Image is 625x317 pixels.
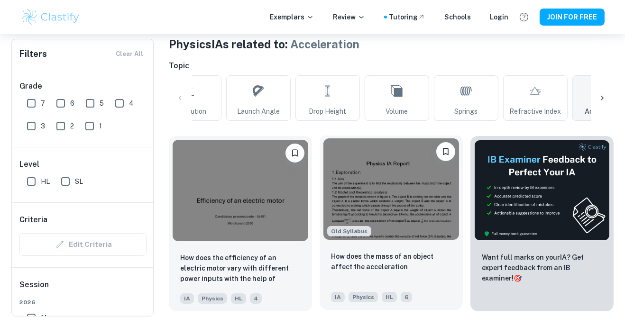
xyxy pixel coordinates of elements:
a: Login [490,12,508,22]
span: IA [331,292,345,302]
img: Physics IA example thumbnail: How does the mass of an object affect th [323,138,459,240]
img: Thumbnail [474,140,610,241]
span: Acceleration [585,106,625,117]
a: ThumbnailWant full marks on yourIA? Get expert feedback from an IB examiner! [470,136,614,311]
span: 7 [41,98,45,109]
img: Clastify logo [20,8,81,27]
h6: Level [19,159,147,170]
p: Want full marks on your IA ? Get expert feedback from an IB examiner! [482,252,602,283]
span: 4 [129,98,134,109]
span: 4 [250,293,262,304]
span: 2026 [19,298,147,307]
h6: Criteria [19,214,47,226]
span: Springs [455,106,478,117]
h6: Filters [19,47,47,61]
span: 2 [70,121,74,131]
h6: Grade [19,81,147,92]
p: Exemplars [270,12,314,22]
span: Physics [198,293,227,304]
span: 5 [100,98,104,109]
span: Acceleration [290,37,359,51]
h1: Physics IAs related to: [169,36,614,53]
span: IA [180,293,194,304]
p: How does the mass of an object affect the acceleration [331,251,451,272]
h6: Session [19,279,147,298]
button: Please log in to bookmark exemplars [285,144,304,163]
div: Starting from the May 2025 session, the Physics IA requirements have changed. It's OK to refer to... [327,226,371,236]
span: Old Syllabus [327,226,371,236]
button: JOIN FOR FREE [540,9,605,26]
p: How does the efficiency of an electric motor vary with different power inputs with the help of jo... [180,253,301,285]
span: 1 [99,121,102,131]
span: 🎯 [514,274,522,282]
a: Starting from the May 2025 session, the Physics IA requirements have changed. It's OK to refer to... [320,136,463,311]
div: Criteria filters are unavailable when searching by topic [19,233,147,256]
span: HL [41,176,50,187]
span: Drop Height [309,106,347,117]
img: Physics IA example thumbnail: How does the efficiency of an electric m [173,140,308,241]
span: 3 [41,121,45,131]
span: Refractive Index [510,106,561,117]
a: Schools [444,12,471,22]
span: Volume [386,106,408,117]
p: Review [333,12,365,22]
a: Please log in to bookmark exemplarsHow does the efficiency of an electric motor vary with differe... [169,136,312,311]
button: Please log in to bookmark exemplars [436,142,455,161]
a: Tutoring [389,12,425,22]
h6: Topic [169,60,614,72]
span: SL [75,176,83,187]
span: HL [231,293,246,304]
span: 6 [70,98,74,109]
button: Help and Feedback [516,9,532,25]
span: Launch Angle [237,106,280,117]
span: HL [382,292,397,302]
span: 6 [401,292,412,302]
span: Physics [349,292,378,302]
